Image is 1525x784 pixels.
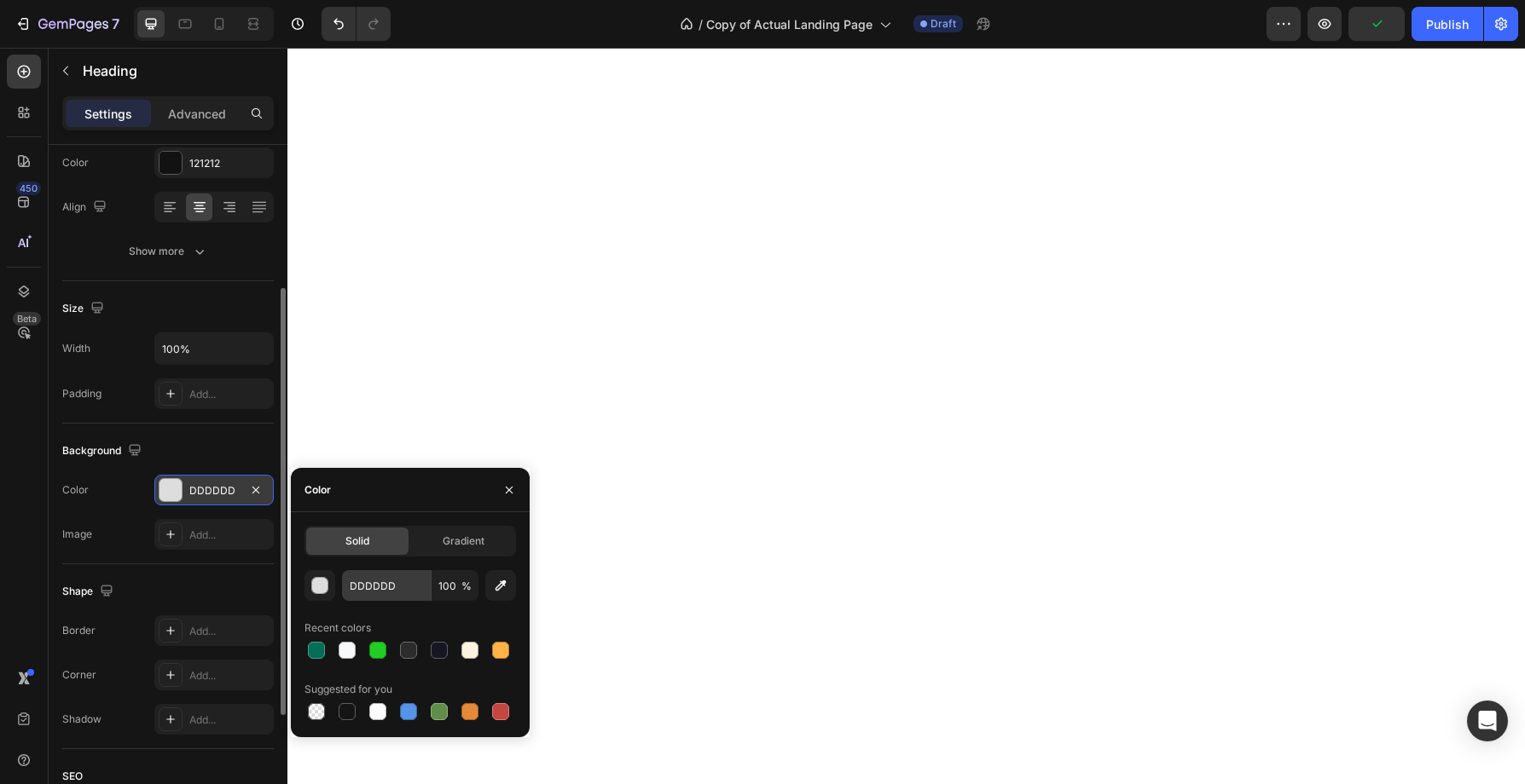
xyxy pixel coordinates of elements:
[62,623,96,638] div: Border
[129,243,208,260] div: Show more
[706,15,873,33] span: Copy of Actual Landing Page
[189,483,239,499] div: DDDDDD
[1412,7,1483,41] button: Publish
[62,482,89,498] div: Color
[62,297,107,320] div: Size
[155,333,273,364] input: Auto
[62,155,89,170] div: Color
[189,387,270,402] div: Add...
[83,61,267,81] p: Heading
[304,620,371,636] div: Recent colors
[16,182,41,195] div: 450
[699,15,703,33] span: /
[62,236,274,267] button: Show more
[931,16,956,32] span: Draft
[443,533,484,549] span: Gradient
[112,14,119,34] p: 7
[84,105,132,123] p: Settings
[62,712,101,727] div: Shadow
[168,105,226,123] p: Advanced
[1426,15,1469,33] div: Publish
[62,667,96,683] div: Corner
[322,7,391,41] div: Undo/Redo
[62,440,145,463] div: Background
[62,341,90,356] div: Width
[342,570,431,601] input: Eg: FFFFFF
[62,527,92,542] div: Image
[62,386,101,401] div: Padding
[189,624,270,639] div: Add...
[287,48,1525,784] iframe: Design area
[461,579,472,594] span: %
[1467,700,1508,741] div: Open Intercom Messenger
[189,156,270,171] div: 121212
[189,527,270,543] div: Add...
[7,7,127,41] button: 7
[189,712,270,728] div: Add...
[304,482,331,498] div: Color
[13,312,41,326] div: Beta
[304,682,392,697] div: Suggested for you
[189,668,270,683] div: Add...
[62,580,117,603] div: Shape
[62,769,83,784] div: SEO
[345,533,369,549] span: Solid
[62,196,110,219] div: Align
